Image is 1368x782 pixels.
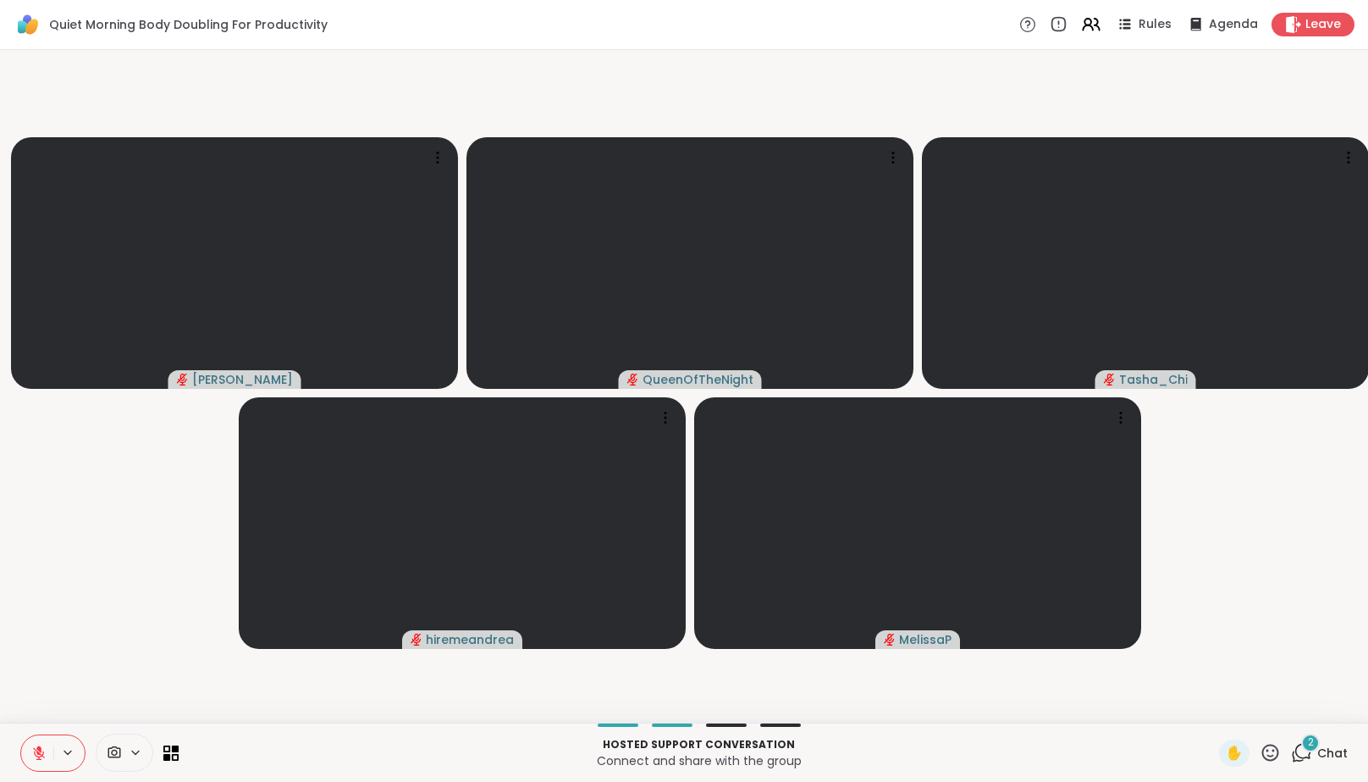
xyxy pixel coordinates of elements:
p: Connect and share with the group [189,752,1209,769]
span: Leave [1305,16,1341,33]
span: Chat [1317,745,1348,762]
img: ShareWell Logomark [14,10,42,39]
p: Hosted support conversation [189,737,1209,752]
span: hiremeandrea [426,631,514,648]
span: audio-muted [1104,374,1116,385]
span: audio-muted [884,634,896,646]
span: audio-muted [627,374,639,385]
span: Quiet Morning Body Doubling For Productivity [49,16,328,33]
span: Tasha_Chi [1119,371,1188,388]
span: audio-muted [411,634,422,646]
span: MelissaP [899,631,952,648]
span: Rules [1139,16,1172,33]
span: Agenda [1209,16,1258,33]
span: ✋ [1226,743,1243,763]
span: [PERSON_NAME] [192,371,293,388]
span: audio-muted [177,374,189,385]
span: 2 [1308,735,1314,750]
span: QueenOfTheNight [643,371,753,388]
